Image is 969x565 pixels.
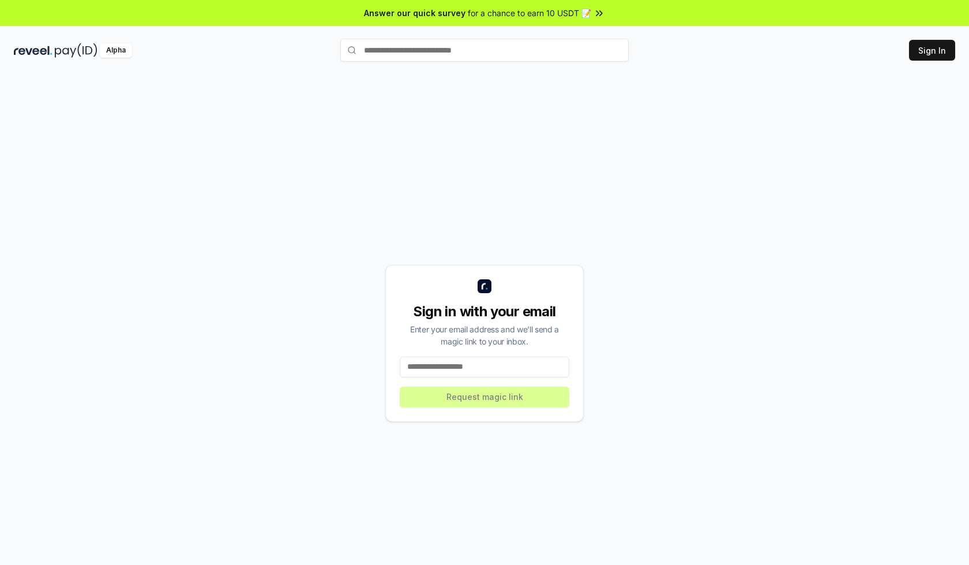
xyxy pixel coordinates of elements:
[400,323,569,347] div: Enter your email address and we’ll send a magic link to your inbox.
[364,7,465,19] span: Answer our quick survey
[55,43,97,58] img: pay_id
[400,302,569,321] div: Sign in with your email
[909,40,955,61] button: Sign In
[478,279,491,293] img: logo_small
[14,43,52,58] img: reveel_dark
[468,7,591,19] span: for a chance to earn 10 USDT 📝
[100,43,132,58] div: Alpha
